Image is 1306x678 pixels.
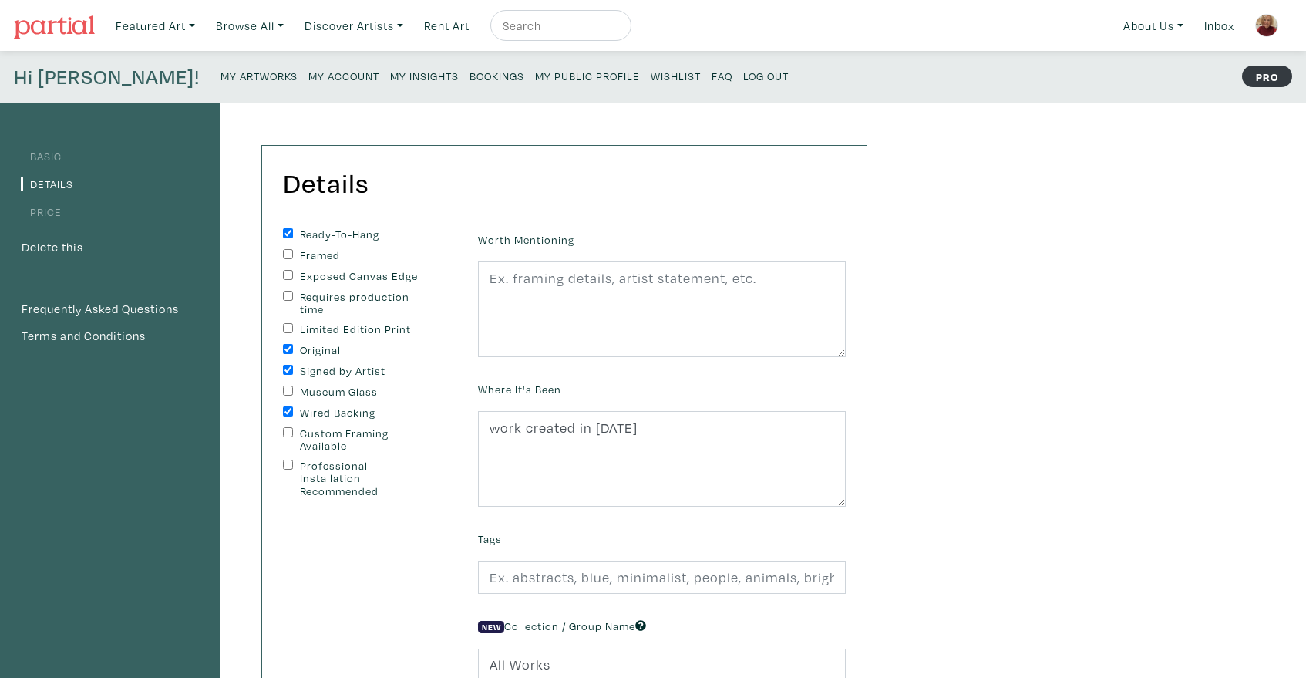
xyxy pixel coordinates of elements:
[21,149,62,164] a: Basic
[1116,10,1190,42] a: About Us
[478,621,504,633] span: New
[21,326,199,346] a: Terms and Conditions
[220,65,298,86] a: My Artworks
[308,65,379,86] a: My Account
[14,65,200,89] h4: Hi [PERSON_NAME]!
[300,406,429,420] label: Wired Backing
[1242,66,1292,87] strong: PRO
[209,10,291,42] a: Browse All
[535,69,640,83] small: My Public Profile
[651,69,701,83] small: Wishlist
[712,65,732,86] a: FAQ
[478,381,561,398] label: Where It's Been
[651,65,701,86] a: Wishlist
[300,460,429,498] label: Professional Installation Recommended
[300,386,429,399] label: Museum Glass
[1197,10,1241,42] a: Inbox
[1255,14,1278,37] img: phpThumb.php
[478,231,574,248] label: Worth Mentioning
[300,270,429,283] label: Exposed Canvas Edge
[390,69,459,83] small: My Insights
[470,65,524,86] a: Bookings
[390,65,459,86] a: My Insights
[109,10,202,42] a: Featured Art
[712,69,732,83] small: FAQ
[300,427,429,453] label: Custom Framing Available
[478,531,502,548] label: Tags
[21,177,73,191] a: Details
[743,65,789,86] a: Log Out
[470,69,524,83] small: Bookings
[300,344,429,357] label: Original
[478,618,646,635] label: Collection / Group Name
[298,10,410,42] a: Discover Artists
[535,65,640,86] a: My Public Profile
[417,10,476,42] a: Rent Art
[300,228,429,241] label: Ready-To-Hang
[220,69,298,83] small: My Artworks
[501,16,617,35] input: Search
[300,291,429,316] label: Requires production time
[21,299,199,319] a: Frequently Asked Questions
[308,69,379,83] small: My Account
[478,561,846,594] input: Ex. abstracts, blue, minimalist, people, animals, bright, etc.
[300,249,429,262] label: Framed
[283,167,369,200] h2: Details
[21,204,62,219] a: Price
[21,238,84,258] button: Delete this
[743,69,789,83] small: Log Out
[300,323,429,336] label: Limited Edition Print
[300,365,429,378] label: Signed by Artist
